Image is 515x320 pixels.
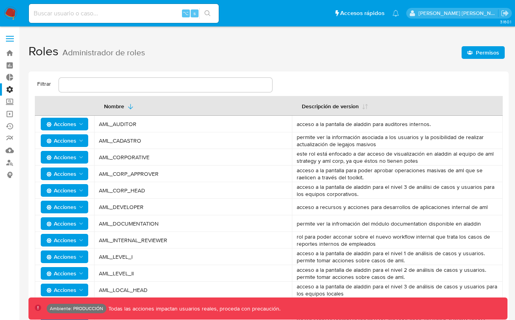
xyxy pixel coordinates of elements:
[501,9,509,17] a: Salir
[193,9,196,17] span: s
[106,305,280,312] p: Todas las acciones impactan usuarios reales, proceda con precaución.
[392,10,399,17] a: Notificaciones
[199,8,216,19] button: search-icon
[340,9,384,17] span: Accesos rápidos
[418,9,498,17] p: jarvi.zambrano@mercadolibre.com.co
[50,307,103,310] p: Ambiente: PRODUCCIÓN
[29,8,219,19] input: Buscar usuario o caso...
[183,9,189,17] span: ⌥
